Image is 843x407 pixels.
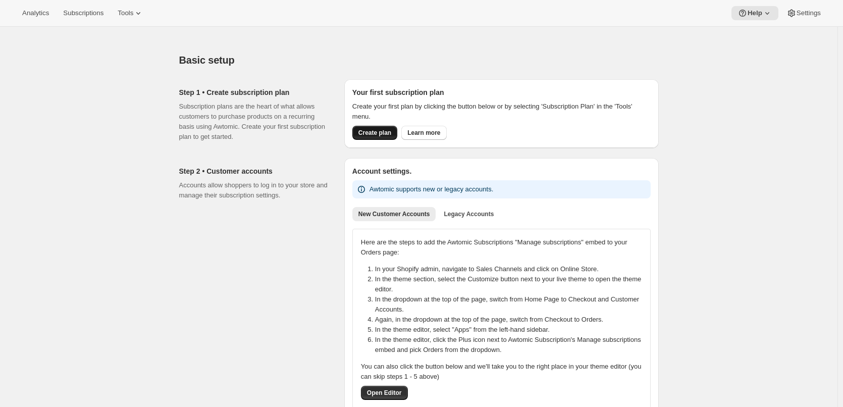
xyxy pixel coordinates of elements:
[401,126,446,140] a: Learn more
[16,6,55,20] button: Analytics
[352,87,651,97] h2: Your first subscription plan
[361,386,408,400] button: Open Editor
[179,55,235,66] span: Basic setup
[370,184,493,194] p: Awtomic supports new or legacy accounts.
[731,6,778,20] button: Help
[179,101,328,142] p: Subscription plans are the heart of what allows customers to purchase products on a recurring bas...
[118,9,133,17] span: Tools
[444,210,494,218] span: Legacy Accounts
[112,6,149,20] button: Tools
[179,87,328,97] h2: Step 1 • Create subscription plan
[375,294,648,315] li: In the dropdown at the top of the page, switch from Home Page to Checkout and Customer Accounts.
[57,6,110,20] button: Subscriptions
[407,129,440,137] span: Learn more
[179,180,328,200] p: Accounts allow shoppers to log in to your store and manage their subscription settings.
[179,166,328,176] h2: Step 2 • Customer accounts
[22,9,49,17] span: Analytics
[375,274,648,294] li: In the theme section, select the Customize button next to your live theme to open the theme editor.
[375,325,648,335] li: In the theme editor, select "Apps" from the left-hand sidebar.
[780,6,827,20] button: Settings
[63,9,103,17] span: Subscriptions
[361,362,642,382] p: You can also click the button below and we'll take you to the right place in your theme editor (y...
[375,335,648,355] li: In the theme editor, click the Plus icon next to Awtomic Subscription's Manage subscriptions embe...
[375,264,648,274] li: In your Shopify admin, navigate to Sales Channels and click on Online Store.
[352,207,436,221] button: New Customer Accounts
[352,101,651,122] p: Create your first plan by clicking the button below or by selecting 'Subscription Plan' in the 'T...
[352,126,397,140] button: Create plan
[352,166,651,176] h2: Account settings.
[367,389,402,397] span: Open Editor
[361,237,642,258] p: Here are the steps to add the Awtomic Subscriptions "Manage subscriptions" embed to your Orders p...
[358,129,391,137] span: Create plan
[748,9,762,17] span: Help
[375,315,648,325] li: Again, in the dropdown at the top of the page, switch from Checkout to Orders.
[358,210,430,218] span: New Customer Accounts
[797,9,821,17] span: Settings
[438,207,500,221] button: Legacy Accounts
